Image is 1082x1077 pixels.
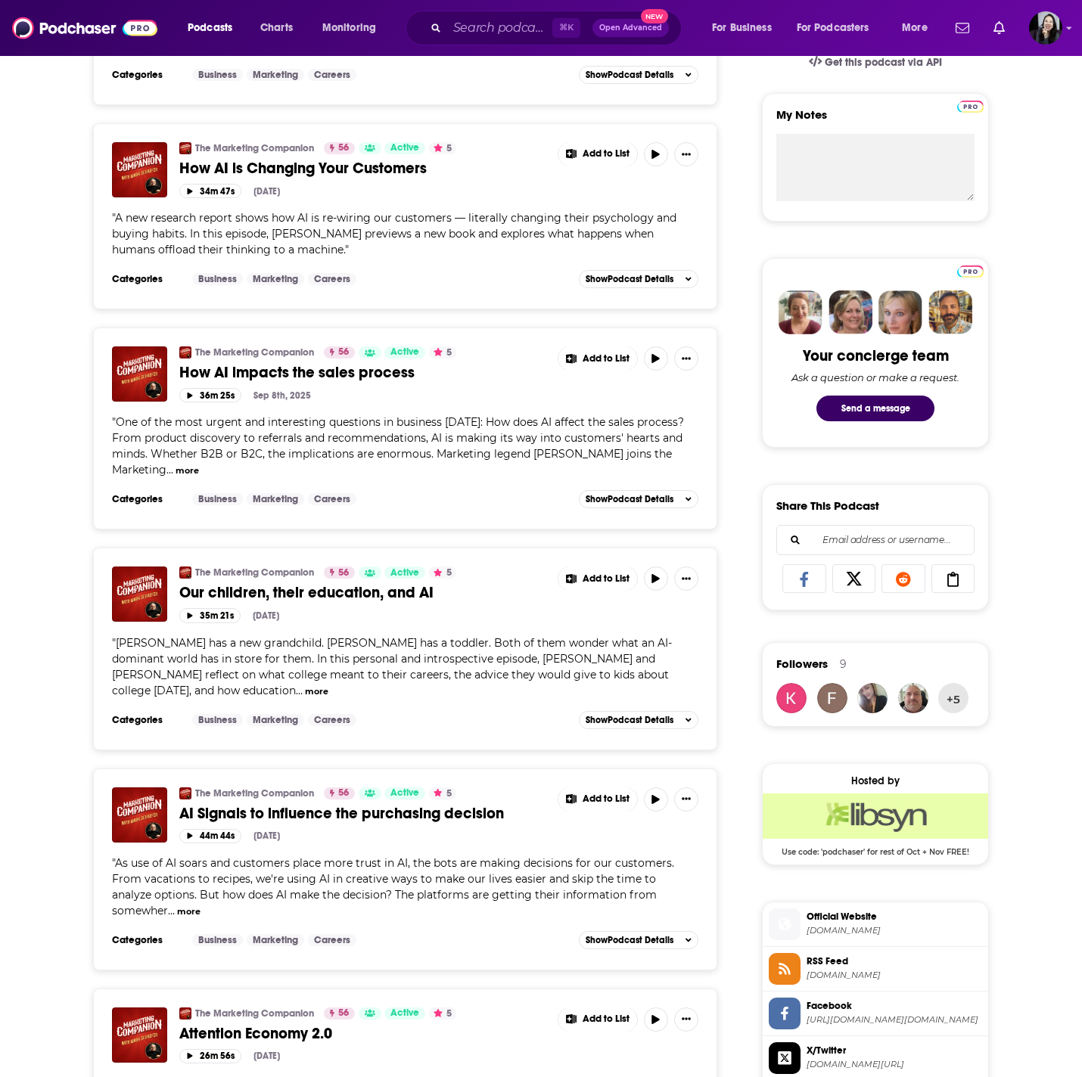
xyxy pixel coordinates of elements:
span: Active [390,141,419,156]
img: Jules Profile [878,290,922,334]
img: Podchaser - Follow, Share and Rate Podcasts [12,14,157,42]
a: Share on X/Twitter [832,564,876,593]
button: more [176,464,199,477]
span: X/Twitter [807,1044,982,1057]
a: Careers [308,934,356,946]
a: The Marketing Companion [195,566,314,579]
a: The Marketing Companion [179,787,191,799]
span: " [112,856,674,917]
a: Active [384,787,425,799]
span: For Business [712,17,772,39]
a: Business [192,714,243,726]
span: Our children, their education, and AI [179,583,434,602]
span: 56 [338,1006,349,1021]
a: 56 [324,566,355,579]
span: Use code: 'podchaser' for rest of Oct + Nov FREE! [763,839,988,857]
span: Charts [260,17,293,39]
a: Careers [308,714,356,726]
button: more [177,905,201,918]
a: Official Website[DOMAIN_NAME] [769,908,982,940]
span: Get this podcast via API [825,56,942,69]
div: Hosted by [763,774,988,787]
input: Email address or username... [789,526,962,554]
button: Show More Button [674,1007,698,1032]
button: ShowPodcast Details [579,711,698,729]
button: 26m 56s [179,1049,241,1063]
span: Followers [776,656,828,671]
a: The Marketing Companion [179,1007,191,1020]
button: 36m 25s [179,388,241,402]
a: Libsyn Deal: Use code: 'podchaser' for rest of Oct + Nov FREE! [763,793,988,855]
a: AI Signals to influence the purchasing decision [179,804,547,823]
span: Show Podcast Details [586,935,673,945]
span: Add to List [583,148,630,160]
span: Podcasts [188,17,232,39]
span: ... [166,463,173,476]
div: Ask a question or make a request. [791,371,959,383]
div: Search podcasts, credits, & more... [420,11,696,45]
a: kinjalpike63131 [776,683,807,713]
button: open menu [787,16,891,40]
button: ShowPodcast Details [579,931,698,949]
button: Open AdvancedNew [592,19,669,37]
span: Show Podcast Details [586,494,673,504]
button: Show More Button [674,142,698,166]
span: " [112,636,672,697]
a: Share on Reddit [881,564,925,593]
span: feeds.libsyn.com [807,970,982,981]
img: Our children, their education, and AI [112,566,167,622]
a: How AI is Changing Your Customers [179,159,547,178]
label: My Notes [776,107,975,134]
span: For Podcasters [797,17,869,39]
span: Show Podcast Details [586,70,673,80]
a: Attention Economy 2.0 [179,1024,547,1043]
a: Business [192,69,243,81]
button: 5 [429,346,456,358]
a: Careers [308,69,356,81]
span: https://www.facebook.com/mark.schaefer3 [807,1014,982,1026]
span: [PERSON_NAME] has a new grandchild. [PERSON_NAME] has a toddler. Both of them wonder what an AI-d... [112,636,672,697]
span: ... [168,904,175,917]
button: 5 [429,1007,456,1020]
a: Get this podcast via API [797,44,954,81]
img: Libsyn Deal: Use code: 'podchaser' for rest of Oct + Nov FREE! [763,793,988,839]
a: Careers [308,493,356,505]
span: As use of AI soars and customers place more trust in AI, the bots are making decisions for our cu... [112,856,674,917]
a: Marketing [247,934,304,946]
a: canalejhen [857,683,888,713]
h3: Categories [112,934,180,946]
a: Marketing [247,714,304,726]
button: Show More Button [558,1007,637,1032]
span: A new research report shows how AI is re-wiring our customers — literally changing their psycholo... [112,211,676,256]
button: open menu [312,16,396,40]
span: Monitoring [322,17,376,39]
a: The Marketing Companion [179,566,191,579]
button: Show More Button [558,346,637,371]
span: 56 [338,345,349,360]
button: ShowPodcast Details [579,490,698,508]
span: Active [390,1006,419,1021]
a: Careers [308,273,356,285]
button: +5 [938,683,969,713]
button: 34m 47s [179,184,241,198]
img: Podchaser Pro [957,265,984,278]
a: The Marketing Companion [195,346,314,358]
a: The Marketing Companion [195,142,314,154]
h3: Categories [112,493,180,505]
span: Logged in as marypoffenroth [1029,11,1062,45]
div: 9 [840,657,847,671]
a: Copy Link [931,564,975,593]
span: New [641,9,668,23]
div: Search followers [776,525,975,555]
img: Attention Economy 2.0 [112,1007,167,1063]
a: Business [192,934,243,946]
img: Judith_P [817,683,847,713]
a: Active [384,346,425,358]
button: 35m 21s [179,608,241,622]
a: 56 [324,346,355,358]
span: More [902,17,928,39]
span: " " [112,211,676,256]
span: " [112,415,684,476]
a: Charts [250,16,302,40]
